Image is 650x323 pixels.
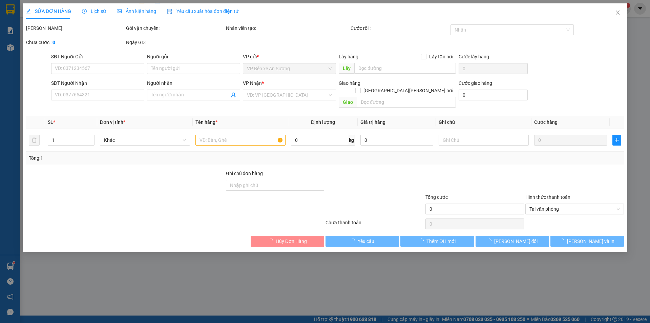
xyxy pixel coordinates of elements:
[339,80,360,86] span: Giao hàng
[476,236,549,247] button: [PERSON_NAME] đổi
[339,54,358,59] span: Lấy hàng
[426,53,456,60] span: Lấy tận nơi
[147,79,240,87] div: Người nhận
[226,180,324,191] input: Ghi chú đơn hàng
[357,97,456,108] input: Dọc đường
[26,9,31,14] span: edit
[427,237,456,245] span: Thêm ĐH mới
[195,135,286,146] input: VD: Bàn, Ghế
[339,63,354,74] span: Lấy
[351,24,449,32] div: Cước rồi :
[126,39,225,46] div: Ngày GD:
[459,63,528,74] input: Cước lấy hàng
[29,135,40,146] button: delete
[167,9,172,14] img: icon
[268,239,276,243] span: loading
[567,237,614,245] span: [PERSON_NAME] và In
[358,237,375,245] span: Yêu cầu
[243,80,262,86] span: VP Nhận
[195,119,217,125] span: Tên hàng
[247,63,332,74] span: VP Bến xe An Sương
[104,135,186,145] span: Khác
[459,90,528,100] input: Cước giao hàng
[51,79,144,87] div: SĐT Người Nhận
[339,97,357,108] span: Giao
[53,40,55,45] b: 0
[126,24,225,32] div: Gói vận chuyển:
[613,137,621,143] span: plus
[534,135,607,146] input: 0
[226,24,349,32] div: Nhân viên tạo:
[117,9,122,14] span: picture
[550,236,624,247] button: [PERSON_NAME] và In
[251,236,324,247] button: Hủy Đơn Hàng
[419,239,427,243] span: loading
[354,63,456,74] input: Dọc đường
[529,204,620,214] span: Tại văn phòng
[26,39,125,46] div: Chưa cước :
[48,119,53,125] span: SL
[348,135,355,146] span: kg
[226,171,263,176] label: Ghi chú đơn hàng
[494,237,538,245] span: [PERSON_NAME] đổi
[29,154,251,162] div: Tổng: 1
[612,135,621,146] button: plus
[325,219,425,231] div: Chưa thanh toán
[608,3,627,22] button: Close
[276,237,307,245] span: Hủy Đơn Hàng
[360,119,385,125] span: Giá trị hàng
[534,119,558,125] span: Cước hàng
[167,8,238,14] span: Yêu cầu xuất hóa đơn điện tử
[351,239,358,243] span: loading
[231,92,236,98] span: user-add
[82,9,87,14] span: clock-circle
[459,54,489,59] label: Cước lấy hàng
[82,8,106,14] span: Lịch sử
[311,119,335,125] span: Định lượng
[459,80,492,86] label: Cước giao hàng
[425,194,448,200] span: Tổng cước
[439,135,529,146] input: Ghi Chú
[487,239,494,243] span: loading
[361,87,456,94] span: [GEOGRAPHIC_DATA][PERSON_NAME] nơi
[615,10,621,15] span: close
[147,53,240,60] div: Người gửi
[26,8,71,14] span: SỬA ĐƠN HÀNG
[51,53,144,60] div: SĐT Người Gửi
[26,24,125,32] div: [PERSON_NAME]:
[100,119,125,125] span: Đơn vị tính
[117,8,156,14] span: Ảnh kiện hàng
[560,239,567,243] span: loading
[401,236,474,247] button: Thêm ĐH mới
[243,53,336,60] div: VP gửi
[326,236,399,247] button: Yêu cầu
[436,116,531,129] th: Ghi chú
[525,194,570,200] label: Hình thức thanh toán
